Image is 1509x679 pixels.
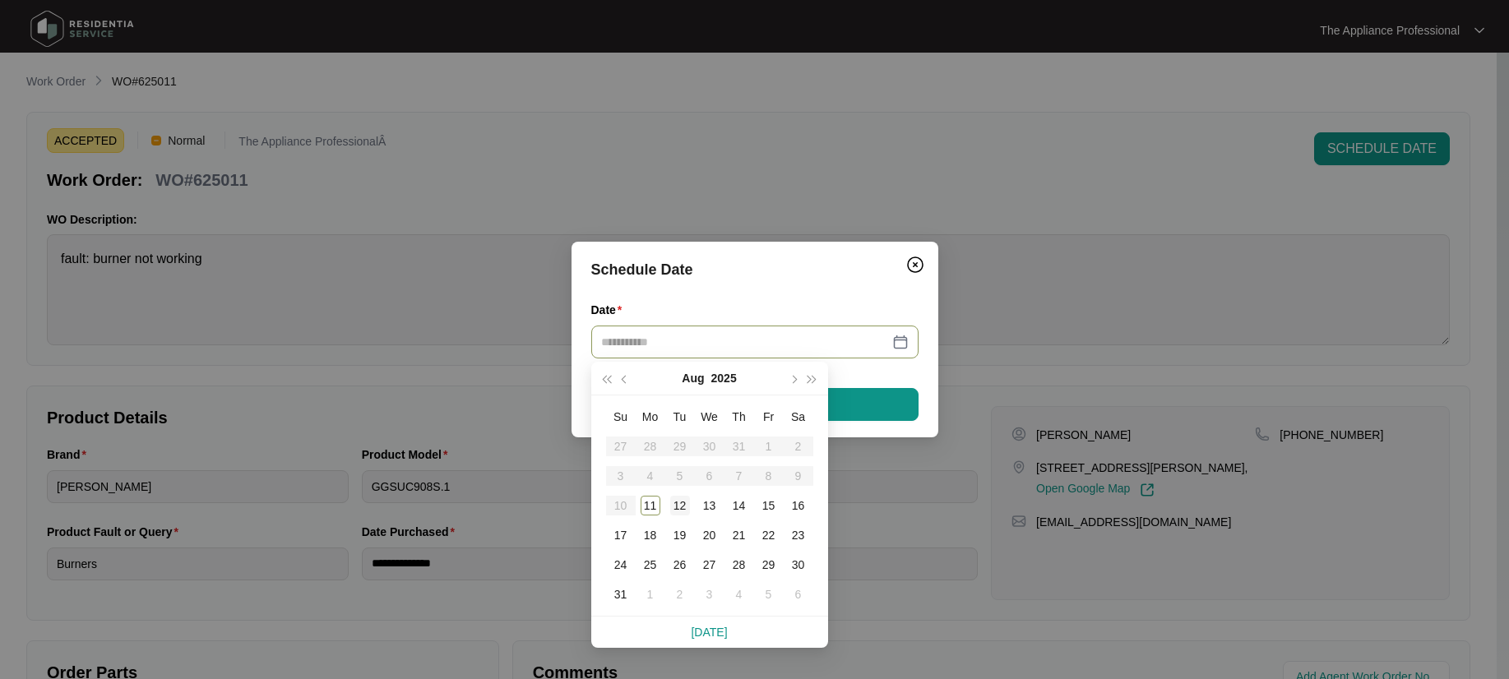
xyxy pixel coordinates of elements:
[695,491,724,520] td: 2025-08-13
[636,580,665,609] td: 2025-09-01
[695,402,724,432] th: We
[759,555,779,575] div: 29
[759,584,779,604] div: 5
[711,362,737,395] button: 2025
[606,580,636,609] td: 2025-08-31
[784,550,813,580] td: 2025-08-30
[784,580,813,609] td: 2025-09-06
[754,520,784,550] td: 2025-08-22
[754,580,784,609] td: 2025-09-05
[700,555,720,575] div: 27
[591,302,629,318] label: Date
[784,491,813,520] td: 2025-08-16
[606,402,636,432] th: Su
[789,496,808,515] div: 16
[665,550,695,580] td: 2025-08-26
[789,555,808,575] div: 30
[636,520,665,550] td: 2025-08-18
[729,525,749,545] div: 21
[754,402,784,432] th: Fr
[700,525,720,545] div: 20
[724,520,754,550] td: 2025-08-21
[641,584,660,604] div: 1
[695,520,724,550] td: 2025-08-20
[670,584,690,604] div: 2
[641,525,660,545] div: 18
[784,402,813,432] th: Sa
[641,496,660,515] div: 11
[905,255,925,275] img: closeCircle
[670,525,690,545] div: 19
[729,584,749,604] div: 4
[670,496,690,515] div: 12
[636,402,665,432] th: Mo
[636,491,665,520] td: 2025-08-11
[611,584,631,604] div: 31
[759,496,779,515] div: 15
[784,520,813,550] td: 2025-08-23
[700,496,720,515] div: 13
[695,580,724,609] td: 2025-09-03
[695,550,724,580] td: 2025-08-27
[611,525,631,545] div: 17
[724,491,754,520] td: 2025-08-14
[700,584,720,604] div: 3
[902,252,928,278] button: Close
[606,520,636,550] td: 2025-08-17
[759,525,779,545] div: 22
[724,580,754,609] td: 2025-09-04
[665,491,695,520] td: 2025-08-12
[606,550,636,580] td: 2025-08-24
[665,402,695,432] th: Tu
[789,525,808,545] div: 23
[754,491,784,520] td: 2025-08-15
[641,555,660,575] div: 25
[611,555,631,575] div: 24
[665,520,695,550] td: 2025-08-19
[729,496,749,515] div: 14
[601,333,889,351] input: Date
[724,550,754,580] td: 2025-08-28
[789,584,808,604] div: 6
[665,580,695,609] td: 2025-09-02
[729,555,749,575] div: 28
[636,550,665,580] td: 2025-08-25
[691,626,727,639] a: [DATE]
[754,550,784,580] td: 2025-08-29
[682,362,704,395] button: Aug
[670,555,690,575] div: 26
[591,258,919,281] div: Schedule Date
[724,402,754,432] th: Th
